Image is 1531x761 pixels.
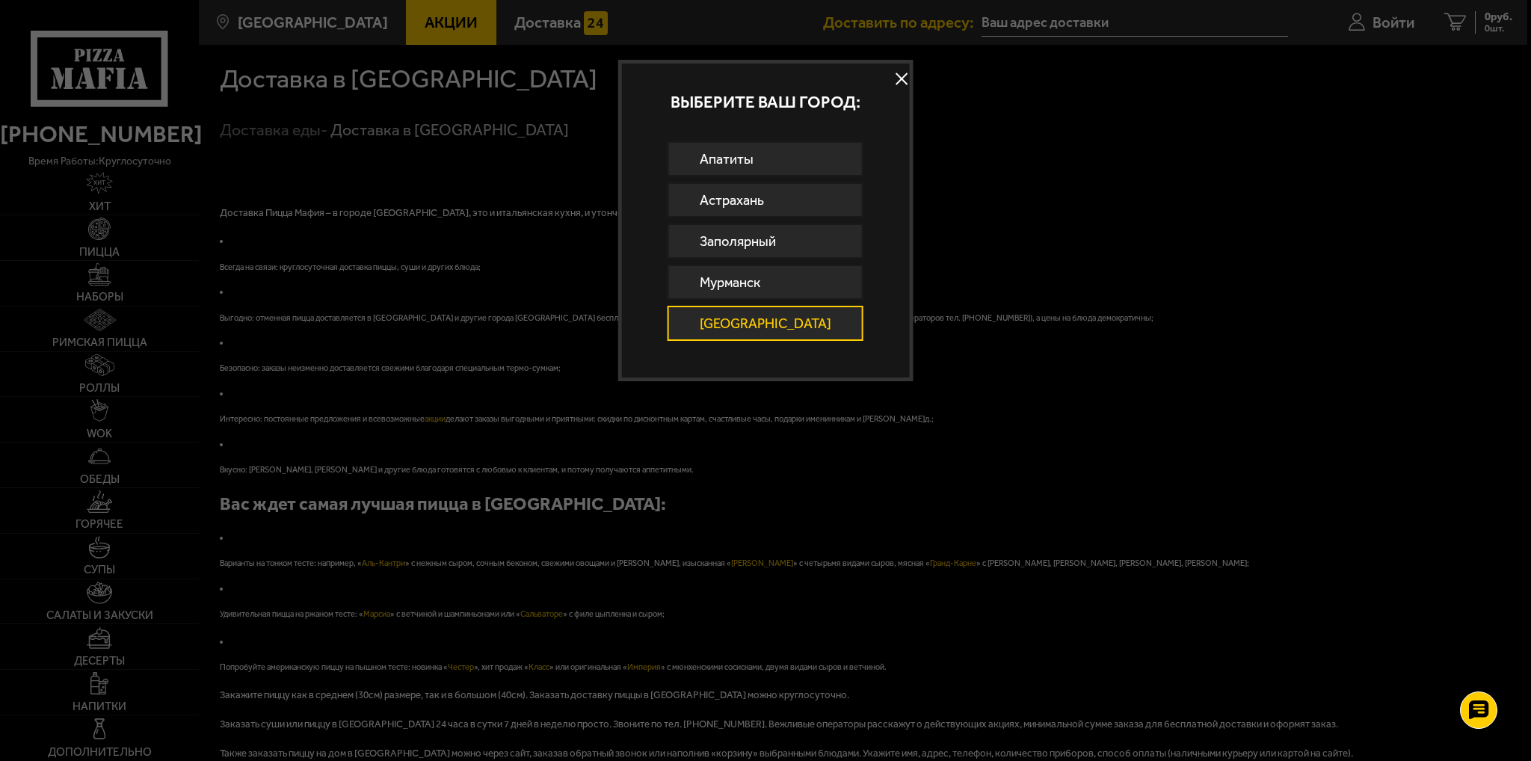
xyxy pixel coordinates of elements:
a: [GEOGRAPHIC_DATA] [668,306,863,341]
a: Апатиты [668,141,863,176]
a: Заполярный [668,224,863,259]
a: Астрахань [668,182,863,218]
p: Выберите ваш город: [622,94,910,111]
a: Мурманск [668,265,863,300]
